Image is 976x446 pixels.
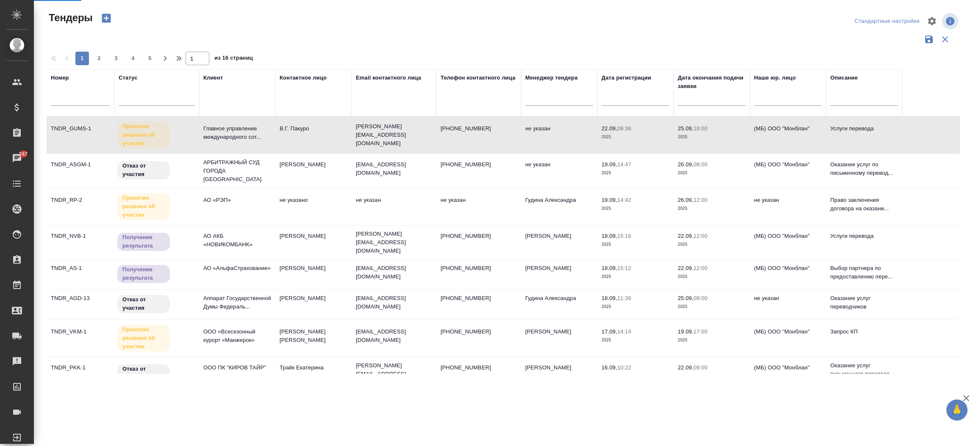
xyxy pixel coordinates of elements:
td: [PERSON_NAME] [PERSON_NAME] [275,323,352,353]
p: Отказ от участия [122,365,165,382]
td: [PERSON_NAME] [275,290,352,319]
p: Оказание услуг письменного перевода с... [830,361,898,387]
span: 5 [143,54,157,63]
p: Принятие решения об участии [122,325,165,351]
p: 17.09, [602,328,617,335]
p: 18:00 [693,125,707,132]
p: 16.09, [602,364,617,371]
p: 22.09, [678,233,693,239]
td: [PHONE_NUMBER] [436,260,521,289]
p: 22.09, [602,125,617,132]
td: [PHONE_NUMBER] [436,359,521,389]
div: Номер [51,74,69,82]
span: 2 [92,54,106,63]
p: Услуги перевода [830,232,898,240]
div: Email контактного лица [356,74,421,82]
a: 247 [2,148,32,169]
p: 19.09, [678,328,693,335]
div: Дата регистрации [602,74,651,82]
span: 🙏 [950,401,964,419]
p: 2025 [678,372,746,380]
p: 19.09, [602,197,617,203]
p: Право заключения договора на оказани... [830,196,898,213]
div: Дата окончания подачи заявки [678,74,746,91]
p: 2025 [602,204,669,213]
td: [PERSON_NAME] [521,359,597,389]
p: 26.09, [678,161,693,168]
p: АО АКБ «НОВИКОМБАНК» [203,232,271,249]
span: Тендеры [47,11,93,25]
p: 25.09, [678,295,693,301]
p: (МБ) ООО "Монблан" [754,232,822,240]
p: Аппарат Государственной Думы Федераль... [203,294,271,311]
p: 2025 [678,303,746,311]
td: TNDR_NVB-1 [47,228,114,257]
td: [PERSON_NAME][EMAIL_ADDRESS][DOMAIN_NAME] [352,357,436,391]
td: [PERSON_NAME] [275,260,352,289]
p: 2025 [602,273,669,281]
td: [PERSON_NAME] [275,156,352,186]
p: АО «АльфаСтрахование» [203,264,271,273]
p: 2025 [602,336,669,344]
p: 08:00 [693,161,707,168]
td: [PHONE_NUMBER] [436,120,521,150]
button: 2 [92,52,106,65]
p: 10:22 [617,364,631,371]
td: [EMAIL_ADDRESS][DOMAIN_NAME] [352,323,436,353]
p: 2025 [678,240,746,249]
p: 15:16 [617,233,631,239]
p: 09:38 [617,125,631,132]
p: 26.09, [678,197,693,203]
td: [PERSON_NAME] [521,228,597,257]
button: Сбросить фильтры [937,31,953,47]
div: Описание [830,74,858,82]
button: 🙏 [946,399,968,421]
p: не указан [754,294,822,303]
span: Настроить таблицу [922,11,942,31]
td: TNDR_RP-2 [47,192,114,221]
p: 09:00 [693,364,707,371]
td: [EMAIL_ADDRESS][DOMAIN_NAME] [352,290,436,319]
td: [PHONE_NUMBER] [436,290,521,319]
p: Услуги перевода [830,124,898,133]
p: Отказ от участия [122,162,165,179]
p: Оказание услуг переводчиков [830,294,898,311]
td: TNDR_AGD-13 [47,290,114,319]
span: из 16 страниц [214,53,253,65]
span: Посмотреть информацию [942,13,960,29]
p: 2025 [602,169,669,177]
td: TNDR_AS-1 [47,260,114,289]
p: Главное управление международного сот... [203,124,271,141]
p: 12:00 [693,197,707,203]
td: [PHONE_NUMBER] [436,156,521,186]
p: 2025 [678,273,746,281]
div: Наше юр. лицо [754,74,796,82]
p: 17:00 [693,328,707,335]
p: 2025 [602,240,669,249]
td: не указан [436,192,521,221]
p: Запрос КП [830,328,898,336]
td: [PERSON_NAME] [521,323,597,353]
div: Телефон контактного лица [441,74,516,82]
p: 25.09, [678,125,693,132]
p: ООО «Всесезонный курорт «Манжерок» [203,328,271,344]
p: 22.09, [678,265,693,271]
p: 2025 [678,204,746,213]
td: не указан [352,192,436,221]
p: 2025 [678,133,746,141]
span: 3 [109,54,123,63]
td: TNDR_GUMS-1 [47,120,114,150]
td: [EMAIL_ADDRESS][DOMAIN_NAME] [352,156,436,186]
p: Принятие решения об участии [122,194,165,219]
button: Сохранить фильтры [921,31,937,47]
td: TNDR_PKK-1 [47,359,114,389]
p: АО «РЭП» [203,196,271,204]
p: 14:14 [617,328,631,335]
p: 18.09, [602,265,617,271]
p: 2025 [602,372,669,380]
p: 15:12 [617,265,631,271]
p: (МБ) ООО "Монблан" [754,328,822,336]
td: [EMAIL_ADDRESS][DOMAIN_NAME] [352,260,436,289]
td: TNDR_ASGM-1 [47,156,114,186]
span: 247 [14,150,33,158]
